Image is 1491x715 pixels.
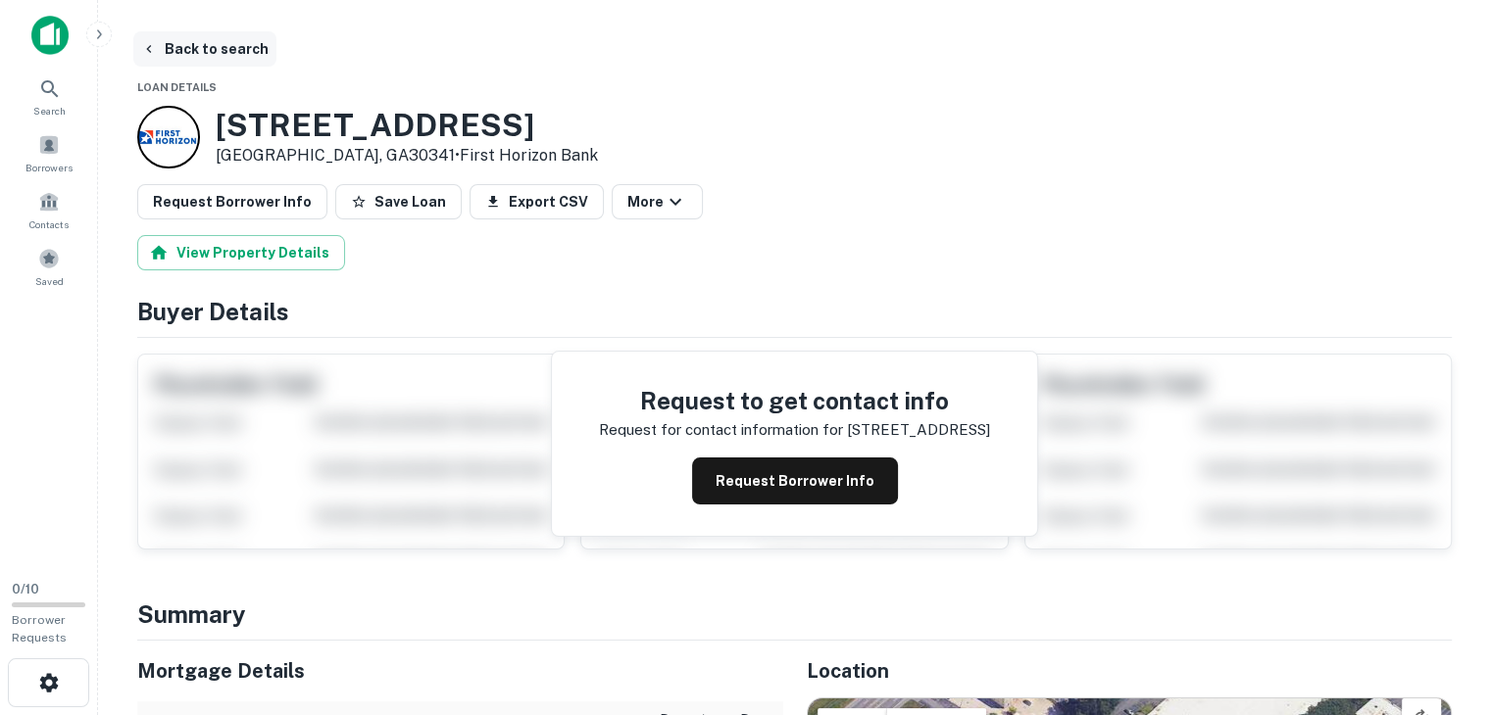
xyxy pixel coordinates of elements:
[31,16,69,55] img: capitalize-icon.png
[29,216,69,232] span: Contacts
[25,160,73,175] span: Borrowers
[599,418,843,442] p: Request for contact information for
[133,31,276,67] button: Back to search
[335,184,462,219] button: Save Loan
[137,596,1452,632] h4: Summary
[692,457,898,504] button: Request Borrower Info
[460,146,598,165] a: First Horizon Bank
[807,656,1453,686] h5: Location
[216,144,598,167] p: [GEOGRAPHIC_DATA], GA30341 •
[599,383,990,418] h4: Request to get contact info
[6,126,92,179] a: Borrowers
[612,184,703,219] button: More
[6,240,92,293] a: Saved
[6,70,92,122] a: Search
[35,273,64,289] span: Saved
[847,418,990,442] p: [STREET_ADDRESS]
[137,656,783,686] h5: Mortgage Details
[33,103,66,119] span: Search
[216,107,598,144] h3: [STREET_ADDRESS]
[12,582,39,596] span: 0 / 10
[137,81,217,93] span: Loan Details
[137,294,1452,329] h4: Buyer Details
[470,184,604,219] button: Export CSV
[1393,558,1491,652] iframe: Chat Widget
[12,613,67,644] span: Borrower Requests
[137,184,327,219] button: Request Borrower Info
[137,235,345,270] button: View Property Details
[6,183,92,236] a: Contacts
